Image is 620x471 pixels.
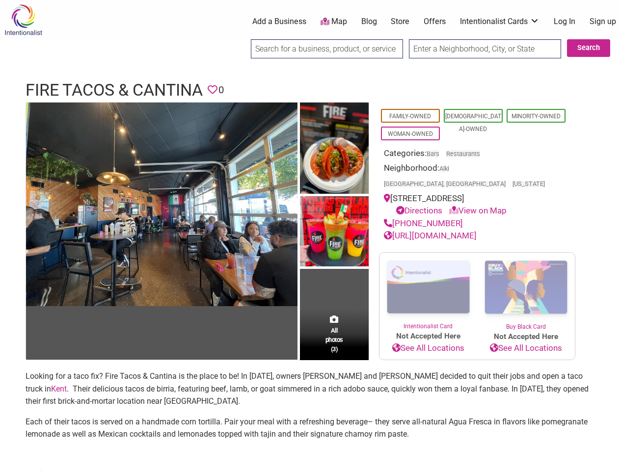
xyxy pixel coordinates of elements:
a: [DEMOGRAPHIC_DATA]-Owned [445,113,501,132]
h1: Fire Tacos & Cantina [26,78,203,102]
span: Alki [439,166,449,172]
a: Intentionalist Cards [460,16,539,27]
a: Store [391,16,409,27]
input: Enter a Neighborhood, City, or State [409,39,561,58]
button: Search [567,39,610,57]
a: Sign up [590,16,616,27]
a: Log In [554,16,575,27]
span: [US_STATE] [512,181,545,187]
p: Each of their tacos is served on a handmade corn tortilla. Pair your meal with a refreshing bever... [26,416,595,441]
span: [GEOGRAPHIC_DATA], [GEOGRAPHIC_DATA] [384,181,506,187]
a: Kent [51,384,67,393]
a: [URL][DOMAIN_NAME] [384,231,477,240]
a: Blog [361,16,377,27]
p: Looking for a taco fix? Fire Tacos & Cantina is the place to be! In [DATE], owners [PERSON_NAME] ... [26,370,595,408]
a: Restaurants [446,150,480,157]
a: See All Locations [379,342,477,355]
span: Not Accepted Here [477,331,575,342]
a: Add a Business [252,16,306,27]
span: Not Accepted Here [379,331,477,342]
a: Bars [427,150,439,157]
a: Woman-Owned [388,131,433,137]
a: Minority-Owned [512,113,561,120]
a: Offers [424,16,446,27]
div: Categories: [384,147,570,162]
a: Family-Owned [389,113,431,120]
a: Intentionalist Card [379,253,477,331]
a: See All Locations [477,342,575,355]
a: [PHONE_NUMBER] [384,218,463,228]
img: Intentionalist Card [379,253,477,322]
input: Search for a business, product, or service [251,39,403,58]
a: Buy Black Card [477,253,575,331]
div: Neighborhood: [384,162,570,192]
div: [STREET_ADDRESS] [384,192,570,217]
a: Directions [396,206,442,215]
span: All photos (3) [325,326,343,354]
span: 0 [218,82,224,98]
a: View on Map [449,206,507,215]
img: Buy Black Card [477,253,575,322]
a: Map [321,16,347,27]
